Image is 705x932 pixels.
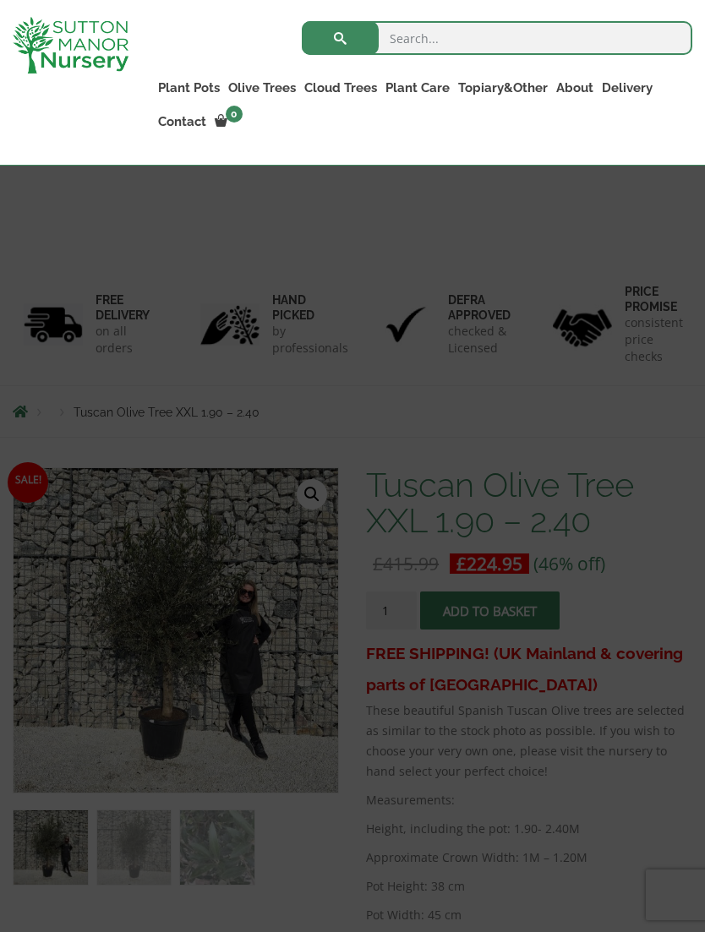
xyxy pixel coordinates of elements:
a: Plant Pots [154,76,224,100]
span: 0 [226,106,243,123]
a: 0 [210,110,248,134]
a: Delivery [598,76,657,100]
a: Contact [154,110,210,134]
img: logo [13,17,128,74]
a: Plant Care [381,76,454,100]
a: Olive Trees [224,76,300,100]
a: About [552,76,598,100]
input: Search... [302,21,692,55]
a: Cloud Trees [300,76,381,100]
a: Topiary&Other [454,76,552,100]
